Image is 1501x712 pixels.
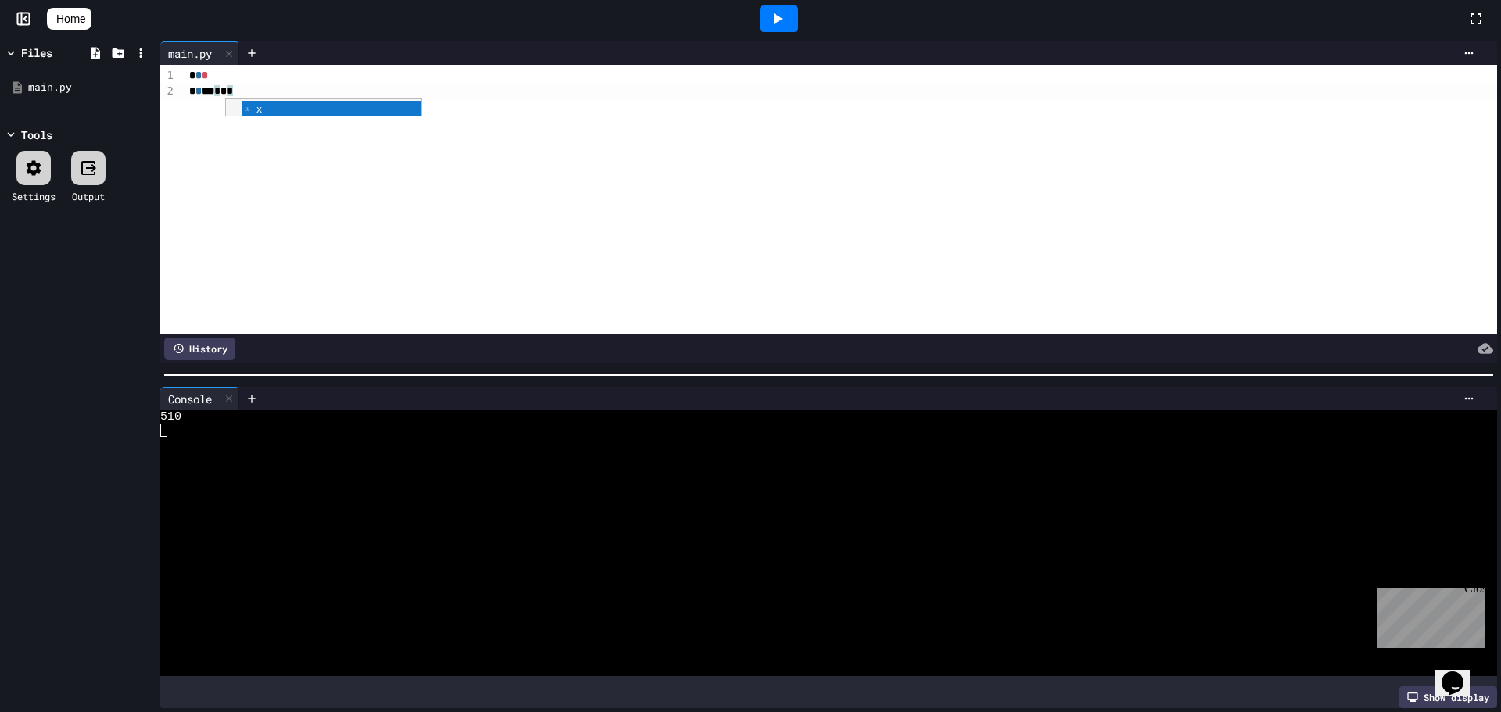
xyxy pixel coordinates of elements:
a: Home [47,8,91,30]
div: Show display [1399,686,1497,708]
div: Files [21,45,52,61]
span: Home [56,11,85,27]
iframe: chat widget [1435,649,1485,696]
iframe: chat widget [1371,581,1485,648]
div: 2 [160,84,176,99]
ul: Completions [226,99,421,116]
div: Output [72,189,105,203]
span: 510 [160,410,181,424]
div: Console [160,391,220,407]
div: History [164,338,235,360]
div: Console [160,387,239,410]
span: x [256,102,263,114]
div: Chat with us now!Close [6,6,108,99]
div: Tools [21,127,52,143]
div: 1 [160,68,176,84]
div: main.py [160,45,220,62]
div: main.py [160,41,239,65]
div: Settings [12,189,56,203]
div: main.py [28,80,150,95]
